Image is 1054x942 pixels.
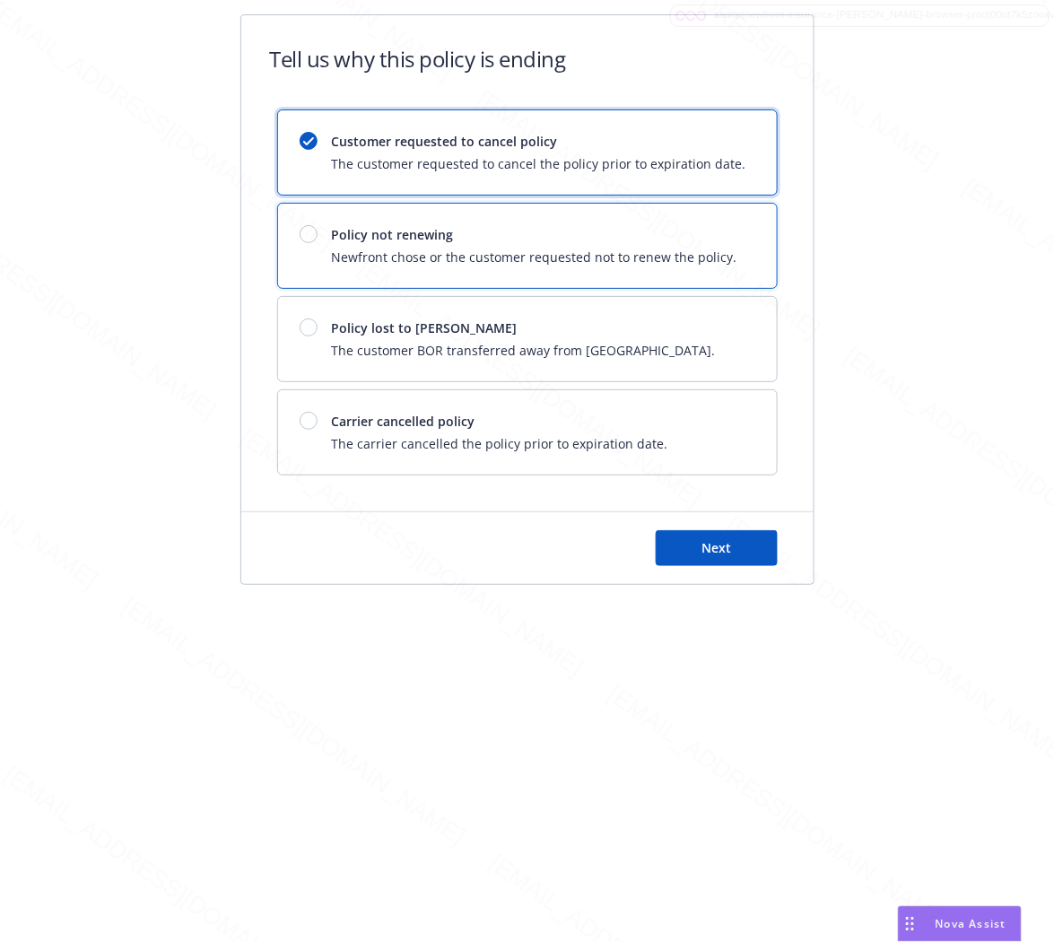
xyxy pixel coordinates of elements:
h1: Tell us why this policy is ending [270,44,566,74]
button: Next [656,530,778,566]
span: Carrier cancelled policy [332,412,668,431]
span: Newfront chose or the customer requested not to renew the policy. [332,248,737,266]
span: Customer requested to cancel policy [332,132,746,151]
button: Nova Assist [898,906,1022,942]
span: The customer BOR transferred away from [GEOGRAPHIC_DATA]. [332,341,716,360]
span: The carrier cancelled the policy prior to expiration date. [332,434,668,453]
span: Policy not renewing [332,225,737,244]
span: Next [701,539,731,556]
span: Policy lost to [PERSON_NAME] [332,318,716,337]
span: Nova Assist [936,916,1006,931]
div: Drag to move [899,907,921,941]
span: The customer requested to cancel the policy prior to expiration date. [332,154,746,173]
